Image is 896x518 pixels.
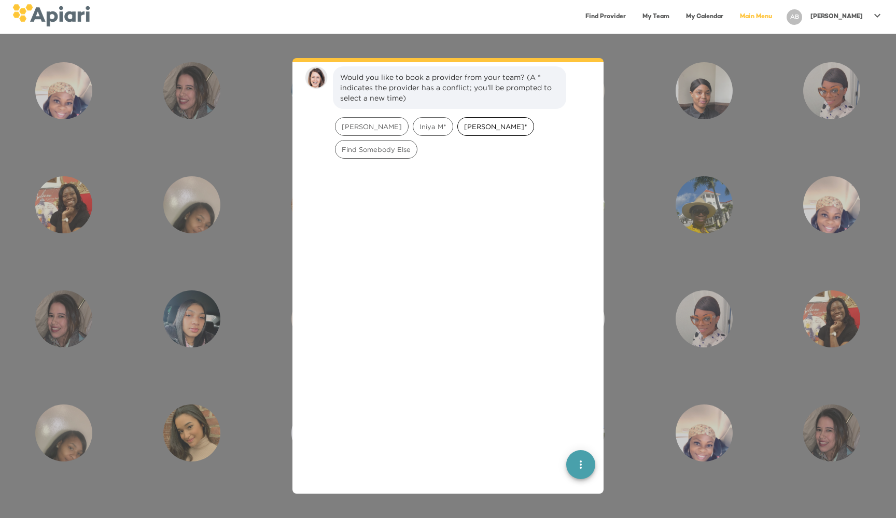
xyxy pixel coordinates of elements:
[413,117,453,136] div: Iniya M*
[458,122,534,132] span: [PERSON_NAME]*
[636,6,676,27] a: My Team
[413,122,453,132] span: Iniya M*
[680,6,730,27] a: My Calendar
[457,117,534,136] div: [PERSON_NAME]*
[734,6,778,27] a: Main Menu
[305,66,328,89] img: amy.37686e0395c82528988e.png
[810,12,863,21] p: [PERSON_NAME]
[340,72,559,103] div: Would you like to book a provider from your team? (A * indicates the provider has a conflict; you...
[579,6,632,27] a: Find Provider
[566,450,595,479] button: quick menu
[787,9,802,25] div: AB
[335,122,408,132] span: [PERSON_NAME]
[335,145,417,155] span: Find Somebody Else
[12,4,90,26] img: logo
[335,117,409,136] div: [PERSON_NAME]
[335,140,417,159] div: Find Somebody Else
